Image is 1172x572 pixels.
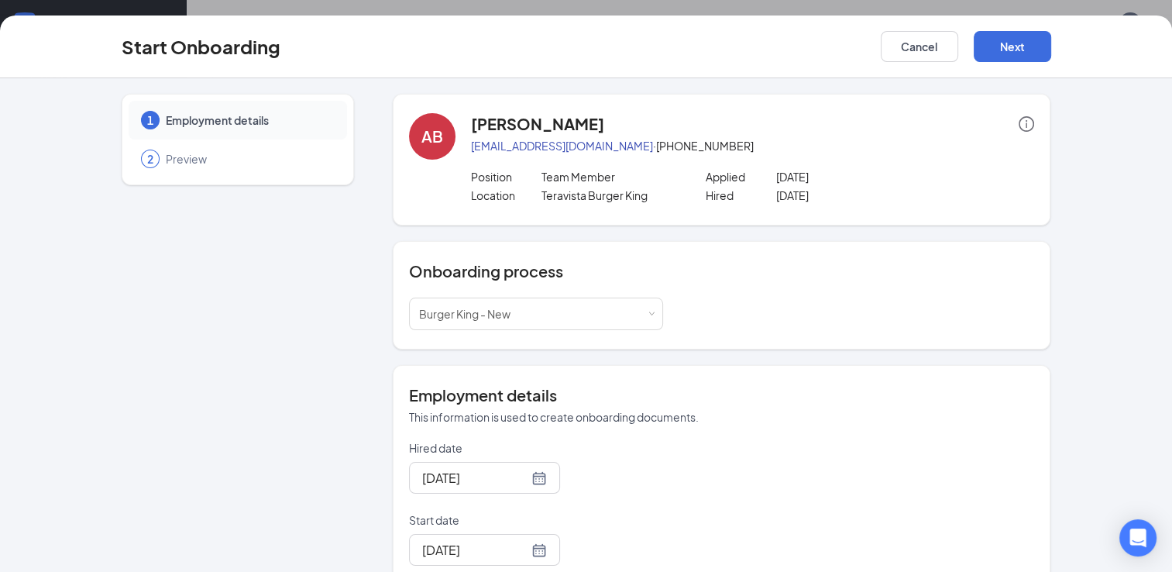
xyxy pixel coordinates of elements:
input: Sep 15, 2025 [422,468,528,488]
span: 1 [147,112,153,128]
p: Hired [706,188,776,203]
span: Preview [166,151,332,167]
span: Employment details [166,112,332,128]
p: Location [471,188,541,203]
p: [DATE] [776,169,917,184]
button: Next [974,31,1051,62]
p: Hired date [409,440,663,456]
h3: Start Onboarding [122,33,280,60]
button: Cancel [881,31,958,62]
p: Start date [409,512,663,528]
div: [object Object] [419,298,521,329]
p: Teravista Burger King [541,188,682,203]
p: [DATE] [776,188,917,203]
div: Open Intercom Messenger [1119,519,1157,556]
div: AB [421,126,443,147]
a: [EMAIL_ADDRESS][DOMAIN_NAME] [471,139,653,153]
span: info-circle [1019,116,1034,132]
h4: Employment details [409,384,1035,406]
p: Position [471,169,541,184]
p: · [PHONE_NUMBER] [471,138,1035,153]
input: Sep 16, 2025 [422,540,528,560]
span: Burger King - New [419,307,510,321]
p: Applied [706,169,776,184]
h4: Onboarding process [409,260,1035,282]
h4: [PERSON_NAME] [471,113,604,135]
span: 2 [147,151,153,167]
p: Team Member [541,169,682,184]
p: This information is used to create onboarding documents. [409,409,1035,425]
